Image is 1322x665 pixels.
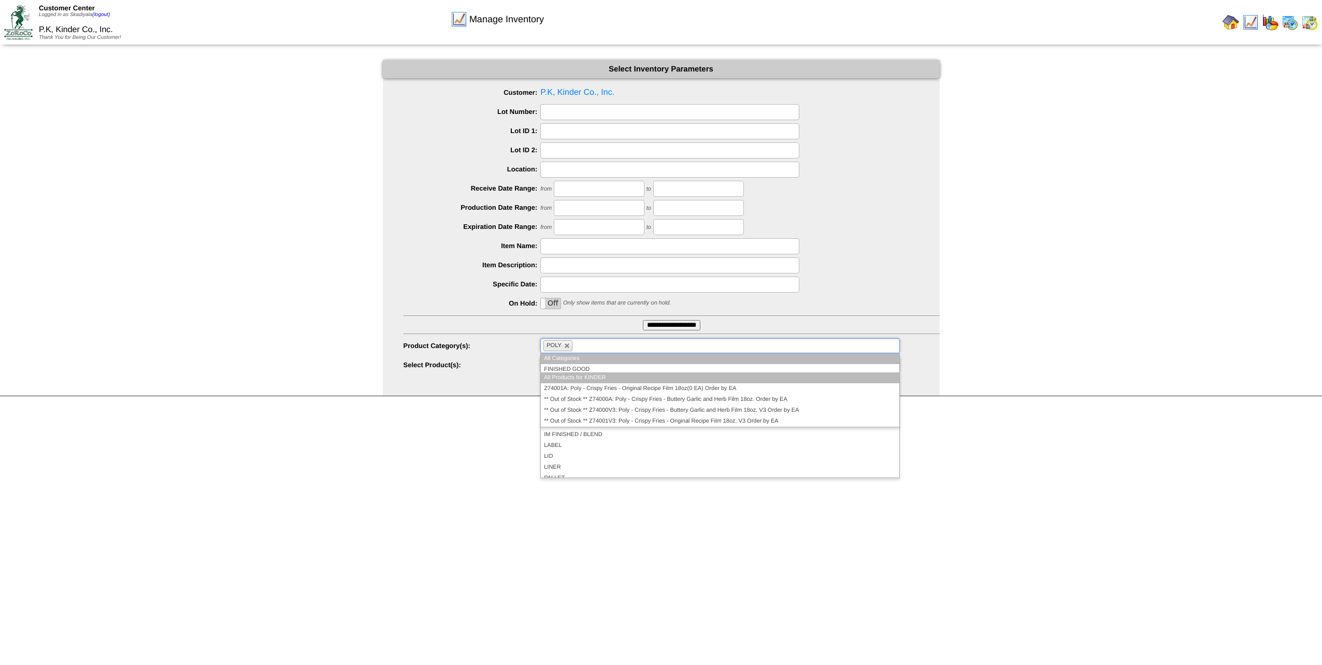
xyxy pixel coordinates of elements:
label: Lot Number: [404,108,541,115]
div: OnOff [540,298,561,309]
label: Off [541,298,561,309]
label: Specific Date: [404,280,541,288]
label: Item Name: [404,242,541,250]
div: Select Inventory Parameters [383,60,940,78]
span: to [646,224,651,230]
span: from [540,205,552,211]
span: from [540,224,552,230]
li: LABEL [541,440,899,451]
span: Manage Inventory [469,14,544,25]
img: ZoRoCo_Logo(Green%26Foil)%20jpg.webp [4,5,33,39]
li: LID [541,451,899,462]
li: All Products for KINDER [541,372,899,383]
img: calendarprod.gif [1282,14,1298,31]
li: LINER [541,462,899,473]
label: Lot ID 1: [404,127,541,135]
span: to [646,205,651,211]
label: Lot ID 2: [404,146,541,154]
span: P.K, Kinder Co., Inc. [39,25,113,34]
li: Z74001A: Poly - Crispy Fries - Original Recipe Film 18oz(0 EA) Order by EA [541,383,899,394]
span: Logged in as Skadiyala [39,12,110,18]
img: line_graph.gif [1242,14,1259,31]
span: to [646,186,651,192]
label: Item Description: [404,261,541,269]
img: calendarinout.gif [1301,14,1318,31]
span: Thank You for Being Our Customer! [39,35,121,40]
li: ** Out of Stock ** Z74001V3: Poly - Crispy Fries - Original Recipe Film 18oz. V3 Order by EA [541,416,899,427]
span: Customer Center [39,4,95,12]
label: Customer: [404,89,541,96]
span: P.K, Kinder Co., Inc. [404,85,940,100]
label: Select Product(s): [404,361,541,369]
label: Expiration Date Range: [404,223,541,230]
span: POLY [547,342,562,349]
label: Product Category(s): [404,342,541,350]
label: On Hold: [404,299,541,307]
img: home.gif [1223,14,1239,31]
li: ** Out of Stock ** Z74000A: Poly - Crispy Fries - Buttery Garlic and Herb Film 18oz. Order by EA [541,394,899,405]
label: Receive Date Range: [404,184,541,192]
img: line_graph.gif [451,11,467,27]
label: Location: [404,165,541,173]
li: ** Out of Stock ** Z74000V3: Poly - Crispy Fries - Buttery Garlic and Herb Film 18oz. V3 Order by EA [541,405,899,416]
img: graph.gif [1262,14,1278,31]
li: FINISHED GOOD [541,364,899,375]
li: All Categories [541,353,899,364]
a: (logout) [92,12,110,18]
span: from [540,186,552,192]
li: PALLET [541,473,899,484]
label: Production Date Range: [404,204,541,211]
li: IM FINISHED / BLEND [541,429,899,440]
span: Only show items that are currently on hold. [563,300,671,306]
